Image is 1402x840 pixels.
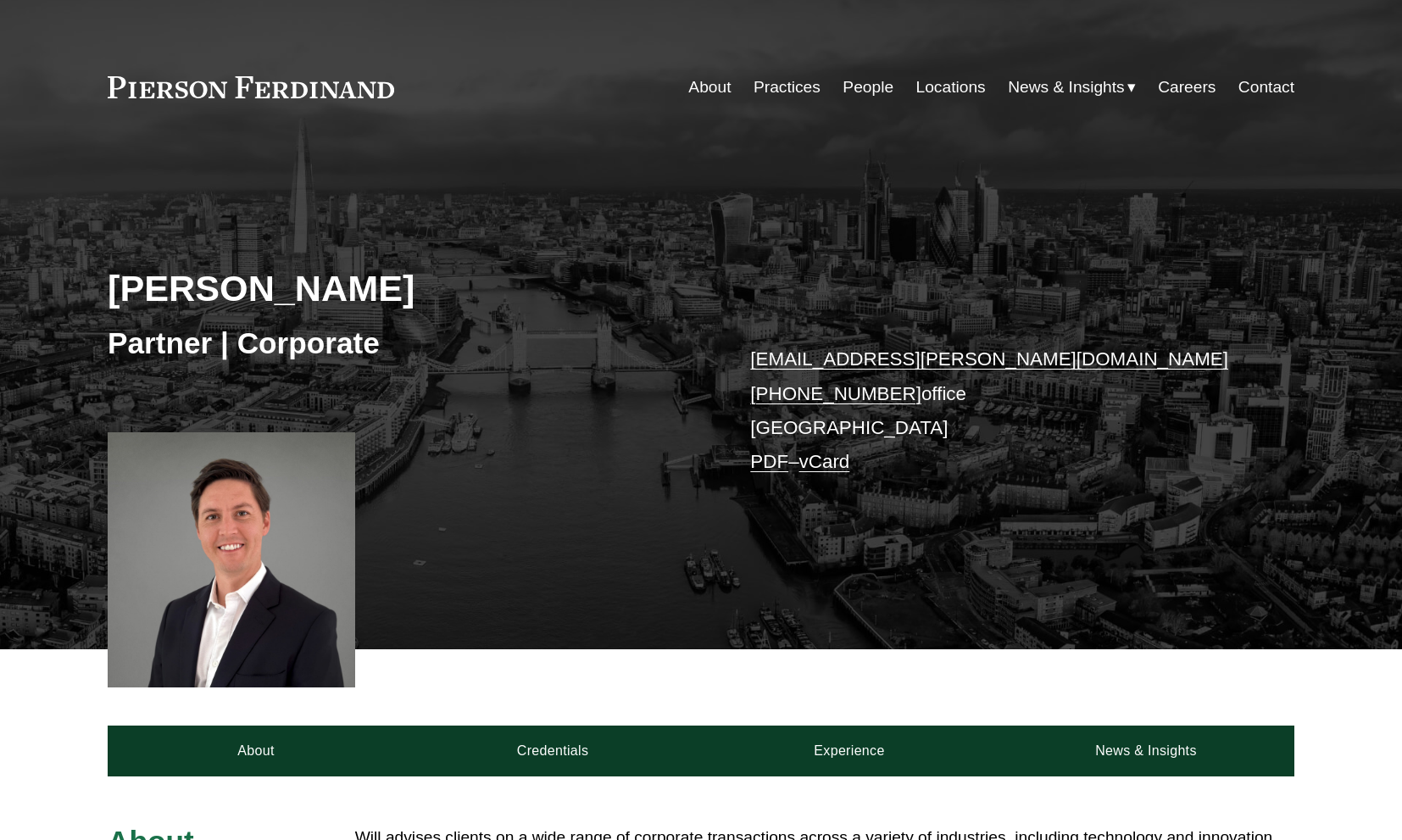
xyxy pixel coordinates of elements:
[750,348,1228,370] a: [EMAIL_ADDRESS][PERSON_NAME][DOMAIN_NAME]
[108,325,701,362] h3: Partner | Corporate
[688,71,731,103] a: About
[799,451,850,472] a: vCard
[1008,73,1125,103] span: News & Insights
[843,71,893,103] a: People
[404,726,701,776] a: Credentials
[1238,71,1294,103] a: Contact
[750,342,1244,479] p: office [GEOGRAPHIC_DATA] –
[1158,71,1216,103] a: Careers
[701,726,998,776] a: Experience
[754,71,821,103] a: Practices
[750,383,921,404] a: [PHONE_NUMBER]
[750,451,788,472] a: PDF
[916,71,986,103] a: Locations
[108,726,404,776] a: About
[1008,71,1136,103] a: folder dropdown
[108,266,701,310] h2: [PERSON_NAME]
[998,726,1294,776] a: News & Insights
